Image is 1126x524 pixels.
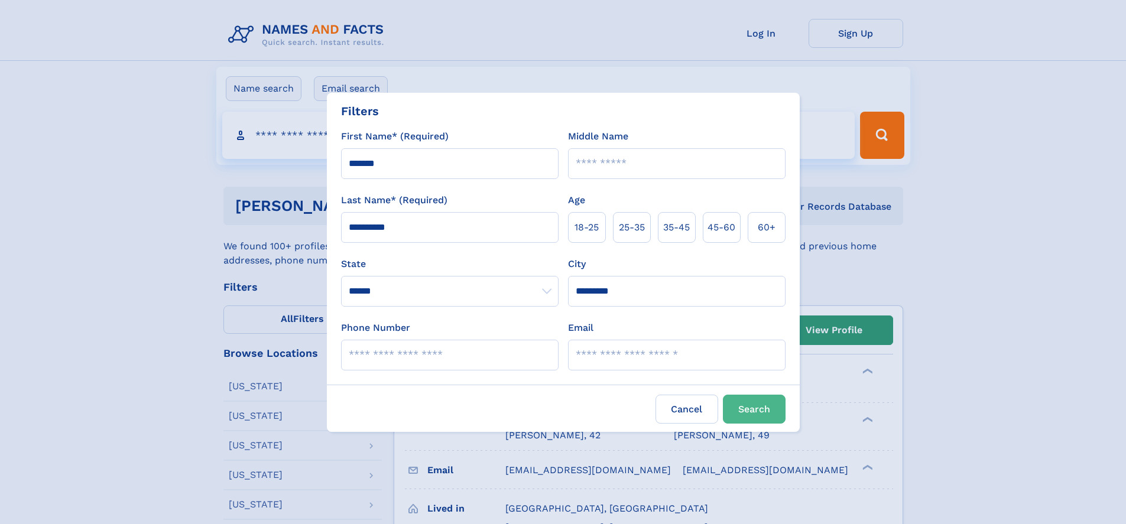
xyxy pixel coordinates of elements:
[723,395,786,424] button: Search
[758,220,775,235] span: 60+
[575,220,599,235] span: 18‑25
[568,257,586,271] label: City
[341,102,379,120] div: Filters
[619,220,645,235] span: 25‑35
[656,395,718,424] label: Cancel
[708,220,735,235] span: 45‑60
[341,321,410,335] label: Phone Number
[341,129,449,144] label: First Name* (Required)
[568,193,585,207] label: Age
[663,220,690,235] span: 35‑45
[341,193,447,207] label: Last Name* (Required)
[568,321,593,335] label: Email
[568,129,628,144] label: Middle Name
[341,257,559,271] label: State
